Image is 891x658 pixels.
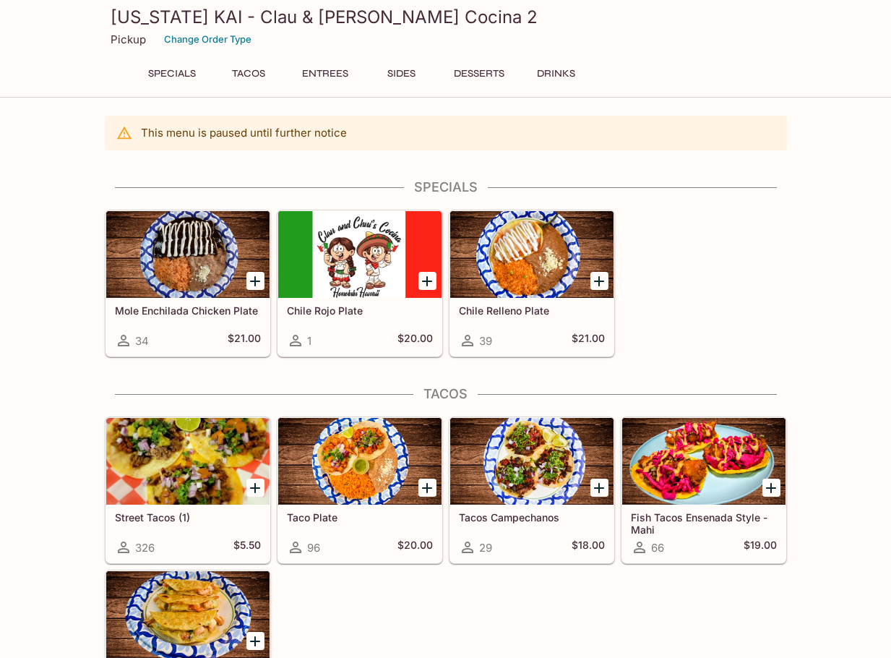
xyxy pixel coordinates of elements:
[106,418,270,505] div: Street Tacos (1)
[622,418,785,505] div: Fish Tacos Ensenada Style - Mahi
[762,479,780,497] button: Add Fish Tacos Ensenada Style - Mahi
[631,511,777,535] h5: Fish Tacos Ensenada Style - Mahi
[158,28,258,51] button: Change Order Type
[450,211,614,298] div: Chile Relleno Plate
[233,539,261,556] h5: $5.50
[446,64,512,84] button: Desserts
[651,541,664,555] span: 66
[277,417,442,563] a: Taco Plate96$20.00
[287,304,433,317] h5: Chile Rojo Plate
[287,511,433,524] h5: Taco Plate
[590,479,608,497] button: Add Tacos Campechanos
[459,304,605,317] h5: Chile Relleno Plate
[278,211,442,298] div: Chile Rojo Plate
[572,332,605,349] h5: $21.00
[369,64,434,84] button: Sides
[449,417,614,563] a: Tacos Campechanos29$18.00
[307,334,311,348] span: 1
[111,33,146,46] p: Pickup
[115,511,261,524] h5: Street Tacos (1)
[524,64,589,84] button: Drinks
[449,210,614,356] a: Chile Relleno Plate39$21.00
[450,418,614,505] div: Tacos Campechanos
[111,6,781,28] h3: [US_STATE] KAI - Clau & [PERSON_NAME] Cocina 2
[397,539,433,556] h5: $20.00
[293,64,358,84] button: Entrees
[246,272,264,290] button: Add Mole Enchilada Chicken Plate
[246,479,264,497] button: Add Street Tacos (1)
[141,126,347,140] p: This menu is paused until further notice
[106,571,270,658] div: Tacos Gobernador
[135,334,149,348] span: 34
[621,417,786,563] a: Fish Tacos Ensenada Style - Mahi66$19.00
[572,539,605,556] h5: $18.00
[216,64,281,84] button: Tacos
[139,64,205,84] button: Specials
[106,210,270,356] a: Mole Enchilada Chicken Plate34$21.00
[590,272,608,290] button: Add Chile Relleno Plate
[105,179,787,195] h4: Specials
[105,386,787,402] h4: Tacos
[106,211,270,298] div: Mole Enchilada Chicken Plate
[418,479,436,497] button: Add Taco Plate
[459,511,605,524] h5: Tacos Campechanos
[479,334,492,348] span: 39
[307,541,320,555] span: 96
[135,541,155,555] span: 326
[277,210,442,356] a: Chile Rojo Plate1$20.00
[479,541,492,555] span: 29
[418,272,436,290] button: Add Chile Rojo Plate
[115,304,261,317] h5: Mole Enchilada Chicken Plate
[397,332,433,349] h5: $20.00
[228,332,261,349] h5: $21.00
[106,417,270,563] a: Street Tacos (1)326$5.50
[744,539,777,556] h5: $19.00
[246,632,264,650] button: Add Tacos Gobernador
[278,418,442,505] div: Taco Plate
